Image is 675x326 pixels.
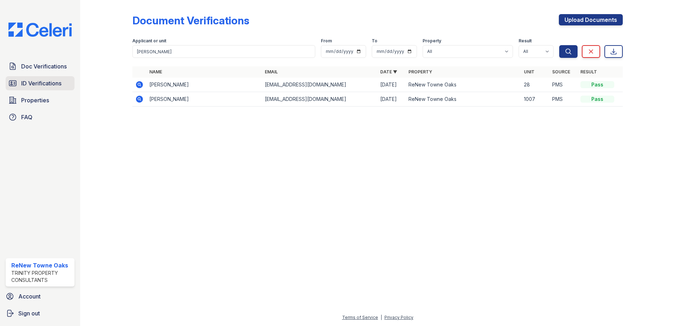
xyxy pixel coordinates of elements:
span: Account [18,292,41,301]
span: ID Verifications [21,79,61,87]
label: Property [423,38,441,44]
td: [PERSON_NAME] [147,92,262,107]
a: Sign out [3,306,77,320]
img: CE_Logo_Blue-a8612792a0a2168367f1c8372b55b34899dd931a85d93a1a3d3e32e68fde9ad4.png [3,23,77,37]
a: Terms of Service [342,315,378,320]
td: [DATE] [377,78,406,92]
div: Pass [580,81,614,88]
td: ReNew Towne Oaks [406,78,521,92]
label: Applicant or unit [132,38,166,44]
div: | [381,315,382,320]
a: Properties [6,93,74,107]
a: Unit [524,69,534,74]
span: Properties [21,96,49,104]
td: [EMAIL_ADDRESS][DOMAIN_NAME] [262,78,377,92]
td: 28 [521,78,549,92]
a: Date ▼ [380,69,397,74]
label: From [321,38,332,44]
a: ID Verifications [6,76,74,90]
label: To [372,38,377,44]
a: Upload Documents [559,14,623,25]
td: [EMAIL_ADDRESS][DOMAIN_NAME] [262,92,377,107]
td: 1007 [521,92,549,107]
td: [PERSON_NAME] [147,78,262,92]
a: Doc Verifications [6,59,74,73]
div: ReNew Towne Oaks [11,261,72,270]
td: [DATE] [377,92,406,107]
span: FAQ [21,113,32,121]
a: Email [265,69,278,74]
a: Source [552,69,570,74]
a: Property [408,69,432,74]
td: PMS [549,92,578,107]
div: Document Verifications [132,14,249,27]
a: Privacy Policy [384,315,413,320]
div: Trinity Property Consultants [11,270,72,284]
div: Pass [580,96,614,103]
a: FAQ [6,110,74,124]
span: Doc Verifications [21,62,67,71]
a: Account [3,289,77,303]
span: Sign out [18,309,40,318]
label: Result [519,38,532,44]
td: PMS [549,78,578,92]
td: ReNew Towne Oaks [406,92,521,107]
a: Name [149,69,162,74]
a: Result [580,69,597,74]
input: Search by name, email, or unit number [132,45,315,58]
